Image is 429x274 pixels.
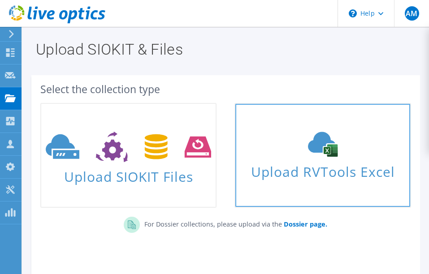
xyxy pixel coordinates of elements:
[40,84,411,94] div: Select the collection type
[235,160,410,179] span: Upload RVTools Excel
[40,103,217,208] a: Upload SIOKIT Files
[405,6,419,21] span: AM
[36,42,411,57] h1: Upload SIOKIT & Files
[349,9,357,17] svg: \n
[282,220,327,228] a: Dossier page.
[284,220,327,228] b: Dossier page.
[234,103,411,208] a: Upload RVTools Excel
[41,164,216,184] span: Upload SIOKIT Files
[140,217,327,229] p: For Dossier collections, please upload via the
